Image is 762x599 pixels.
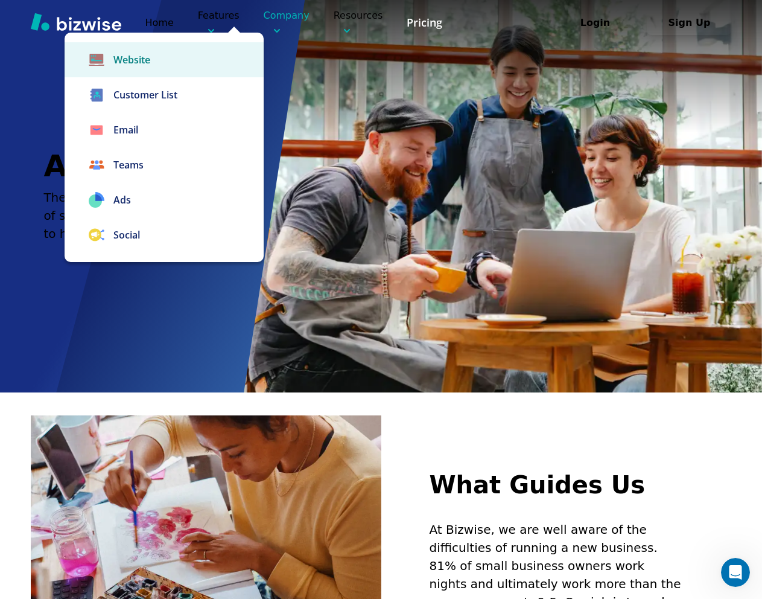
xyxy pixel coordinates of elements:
[65,217,264,252] a: Social
[430,469,684,501] h2: What Guides Us
[647,11,731,35] button: Sign Up
[407,15,442,30] a: Pricing
[145,17,174,28] a: Home
[198,8,240,37] p: Features
[553,11,637,35] button: Login
[264,8,310,37] p: Company
[65,182,264,217] a: Ads
[553,17,647,28] a: Login
[721,558,750,587] iframe: Intercom live chat
[65,147,264,182] a: Teams
[334,8,383,37] p: Resources
[65,112,264,147] a: Email
[31,13,121,31] img: Bizwise Logo
[647,17,731,28] a: Sign Up
[65,77,264,112] a: Customer List
[65,42,264,77] a: Website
